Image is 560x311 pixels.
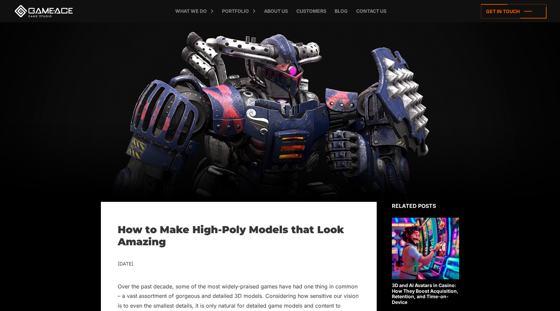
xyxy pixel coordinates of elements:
[392,202,459,210] div: Related posts
[118,224,360,248] h1: How to Make High-Poly Models that Look Amazing
[118,260,360,268] div: [DATE]
[481,4,547,19] a: Get in touch
[392,218,459,279] img: Related
[392,218,459,305] a: 3D and AI Avatars in Casino: How They Boost Acquisition, Retention, and Time-on-Device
